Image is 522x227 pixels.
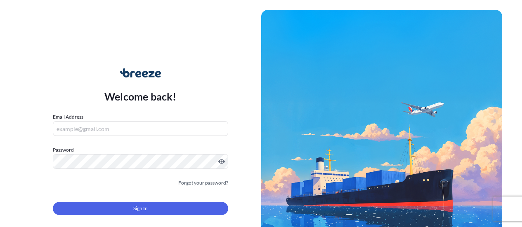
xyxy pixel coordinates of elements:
[53,113,83,121] label: Email Address
[53,146,228,154] label: Password
[178,179,228,187] a: Forgot your password?
[104,90,177,103] p: Welcome back!
[218,158,225,165] button: Show password
[53,202,228,215] button: Sign In
[133,204,148,213] span: Sign In
[53,121,228,136] input: example@gmail.com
